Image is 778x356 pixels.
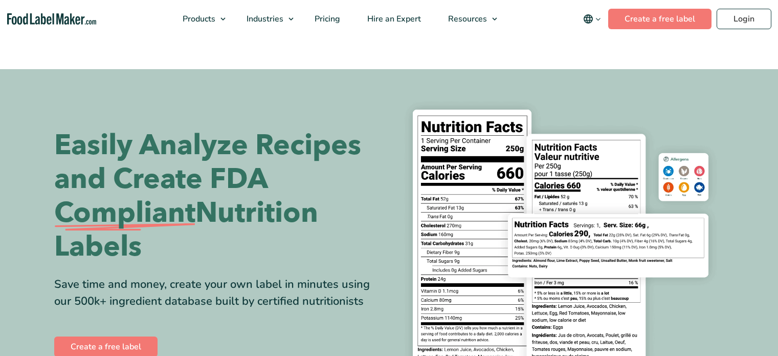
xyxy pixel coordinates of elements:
h1: Easily Analyze Recipes and Create FDA Nutrition Labels [54,129,382,264]
span: Hire an Expert [364,13,422,25]
span: Pricing [312,13,341,25]
span: Resources [445,13,488,25]
a: Create a free label [608,9,712,29]
div: Save time and money, create your own label in minutes using our 500k+ ingredient database built b... [54,276,382,310]
a: Login [717,9,771,29]
span: Compliant [54,196,195,230]
span: Industries [243,13,284,25]
span: Products [180,13,216,25]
